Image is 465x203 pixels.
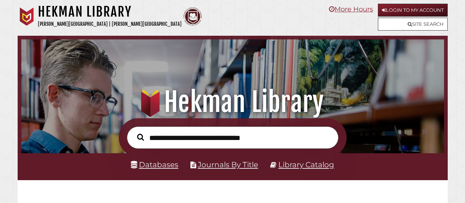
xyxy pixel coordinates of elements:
h1: Hekman Library [28,86,437,118]
p: [PERSON_NAME][GEOGRAPHIC_DATA] | [PERSON_NAME][GEOGRAPHIC_DATA] [38,20,182,28]
img: Calvin University [18,7,36,26]
a: More Hours [329,5,373,13]
img: Calvin Theological Seminary [183,7,202,26]
button: Search [133,132,148,143]
i: Search [137,133,144,141]
a: Databases [131,160,178,169]
a: Login to My Account [378,4,448,17]
a: Library Catalog [278,160,334,169]
h1: Hekman Library [38,4,182,20]
a: Journals By Title [198,160,258,169]
a: Site Search [378,18,448,31]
